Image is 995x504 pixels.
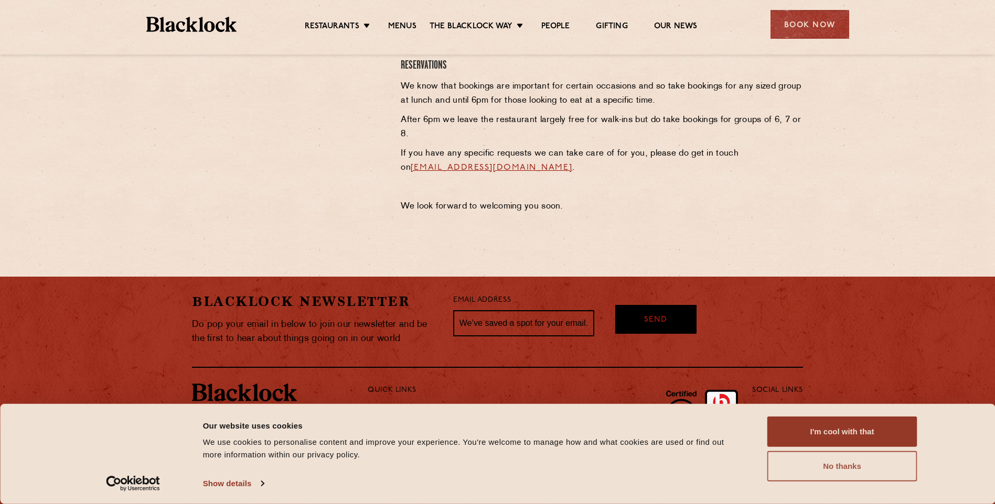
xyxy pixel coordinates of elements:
[401,147,803,175] p: If you have any specific requests we can take care of for you, please do get in touch on .
[660,385,703,447] img: B-Corp-Logo-Black-RGB.svg
[203,476,264,491] a: Show details
[705,390,738,447] img: Accred_2023_2star.png
[192,292,437,311] h2: Blacklock Newsletter
[453,294,511,306] label: Email Address
[388,21,416,33] a: Menus
[644,314,667,326] span: Send
[767,417,917,447] button: I'm cool with that
[401,113,803,141] p: After 6pm we leave the restaurant largely free for walk-ins but do take bookings for groups of 6,...
[771,10,849,39] div: Book Now
[453,310,594,336] input: We’ve saved a spot for your email...
[654,21,698,33] a: Our News
[401,80,803,108] p: We know that bookings are important for certain occasions and so take bookings for any sized grou...
[430,21,512,33] a: The Blacklock Way
[146,17,237,32] img: BL_Textured_Logo-footer-cropped.svg
[596,21,627,33] a: Gifting
[401,59,803,73] h4: Reservations
[411,163,572,172] a: [EMAIL_ADDRESS][DOMAIN_NAME]
[541,21,570,33] a: People
[203,419,744,432] div: Our website uses cookies
[368,384,718,397] p: Quick Links
[203,436,744,461] div: We use cookies to personalise content and improve your experience. You're welcome to manage how a...
[752,384,803,397] p: Social Links
[192,317,437,346] p: Do pop your email in below to join our newsletter and be the first to hear about things going on ...
[767,451,917,481] button: No thanks
[401,200,803,214] p: We look forward to welcoming you soon.
[87,476,179,491] a: Usercentrics Cookiebot - opens in a new window
[192,384,297,401] img: BL_Textured_Logo-footer-cropped.svg
[305,21,359,33] a: Restaurants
